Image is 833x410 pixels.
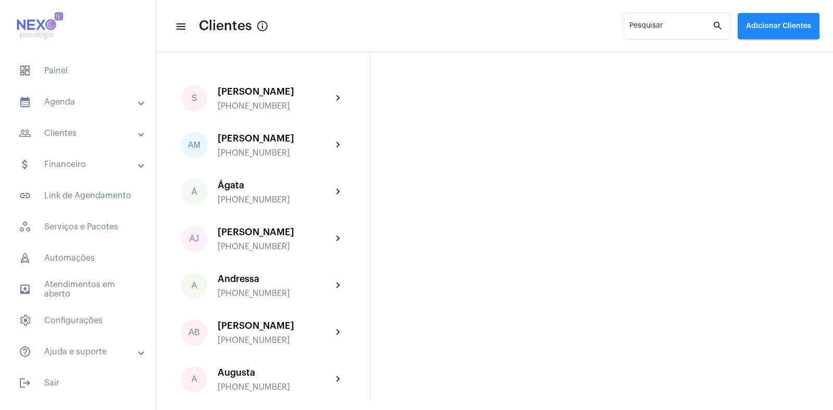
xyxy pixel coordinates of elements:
div: [PHONE_NUMBER] [218,101,332,111]
div: AJ [181,226,207,252]
mat-icon: chevron_right [332,186,345,198]
span: Serviços e Pacotes [10,214,145,239]
mat-icon: chevron_right [332,92,345,105]
div: [PHONE_NUMBER] [218,242,332,251]
span: Automações [10,246,145,271]
span: Painel [10,58,145,83]
div: A [181,273,207,299]
mat-icon: chevron_right [332,139,345,151]
input: Pesquisar [629,24,712,32]
mat-icon: chevron_right [332,326,345,339]
span: Adicionar Clientes [746,22,811,30]
div: A [181,366,207,392]
span: Configurações [10,308,145,333]
span: sidenav icon [19,221,31,233]
span: Link de Agendamento [10,183,145,208]
div: AM [181,132,207,158]
div: Augusta [218,367,332,378]
mat-expansion-panel-header: sidenav iconAjuda e suporte [6,339,156,364]
span: Atendimentos em aberto [10,277,145,302]
mat-expansion-panel-header: sidenav iconFinanceiro [6,152,156,177]
mat-icon: search [712,20,725,32]
mat-icon: Button that displays a tooltip when focused or hovered over [256,20,269,32]
div: [PERSON_NAME] [218,133,332,144]
span: sidenav icon [19,252,31,264]
div: [PERSON_NAME] [218,86,332,97]
mat-panel-title: Financeiro [19,158,139,171]
div: Ágata [218,180,332,190]
div: S [181,85,207,111]
mat-panel-title: Ajuda e suporte [19,345,139,358]
mat-expansion-panel-header: sidenav iconClientes [6,121,156,146]
mat-icon: sidenav icon [19,345,31,358]
mat-icon: sidenav icon [175,20,185,33]
div: AB [181,319,207,345]
button: Adicionar Clientes [738,13,819,39]
button: Button that displays a tooltip when focused or hovered over [252,16,273,36]
span: Sair [10,370,145,395]
mat-icon: sidenav icon [19,377,31,389]
mat-icon: sidenav icon [19,189,31,202]
mat-icon: sidenav icon [19,158,31,171]
span: Clientes [199,18,252,34]
div: [PHONE_NUMBER] [218,336,332,345]
div: Á [181,179,207,205]
mat-icon: sidenav icon [19,127,31,139]
mat-icon: chevron_right [332,373,345,386]
mat-panel-title: Clientes [19,127,139,139]
img: 616cf56f-bdc5-9e2e-9429-236ee6dd82e0.jpg [8,5,69,47]
span: sidenav icon [19,65,31,77]
div: Andressa [218,274,332,284]
div: [PHONE_NUMBER] [218,382,332,392]
mat-icon: chevron_right [332,279,345,292]
div: [PHONE_NUMBER] [218,195,332,204]
div: [PHONE_NUMBER] [218,289,332,298]
mat-expansion-panel-header: sidenav iconAgenda [6,89,156,114]
div: [PHONE_NUMBER] [218,148,332,158]
div: [PERSON_NAME] [218,321,332,331]
mat-panel-title: Agenda [19,96,139,108]
div: [PERSON_NAME] [218,227,332,237]
mat-icon: chevron_right [332,233,345,245]
mat-icon: sidenav icon [19,283,31,296]
mat-icon: sidenav icon [19,96,31,108]
span: sidenav icon [19,314,31,327]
